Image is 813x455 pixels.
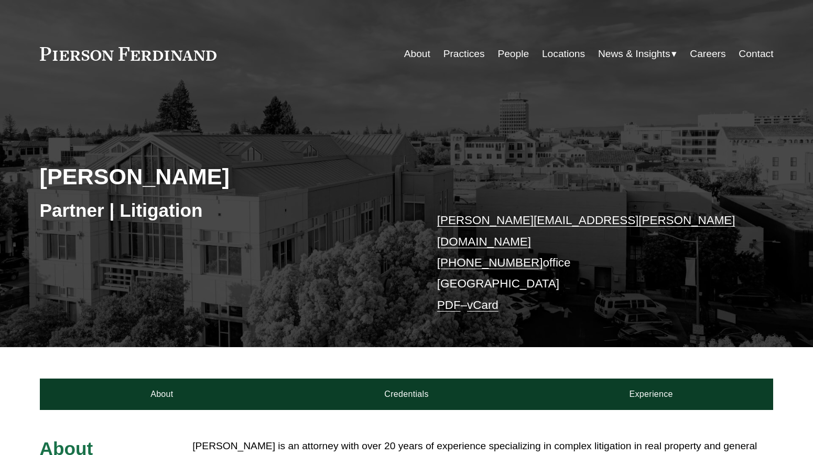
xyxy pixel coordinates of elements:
[437,256,543,269] a: [PHONE_NUMBER]
[404,44,430,64] a: About
[437,214,735,248] a: [PERSON_NAME][EMAIL_ADDRESS][PERSON_NAME][DOMAIN_NAME]
[598,44,677,64] a: folder dropdown
[443,44,485,64] a: Practices
[542,44,585,64] a: Locations
[497,44,529,64] a: People
[739,44,773,64] a: Contact
[40,163,407,190] h2: [PERSON_NAME]
[437,210,743,316] p: office [GEOGRAPHIC_DATA] –
[690,44,725,64] a: Careers
[598,45,670,63] span: News & Insights
[284,379,529,410] a: Credentials
[40,199,407,222] h3: Partner | Litigation
[40,379,285,410] a: About
[529,379,774,410] a: Experience
[467,298,498,312] a: vCard
[437,298,461,312] a: PDF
